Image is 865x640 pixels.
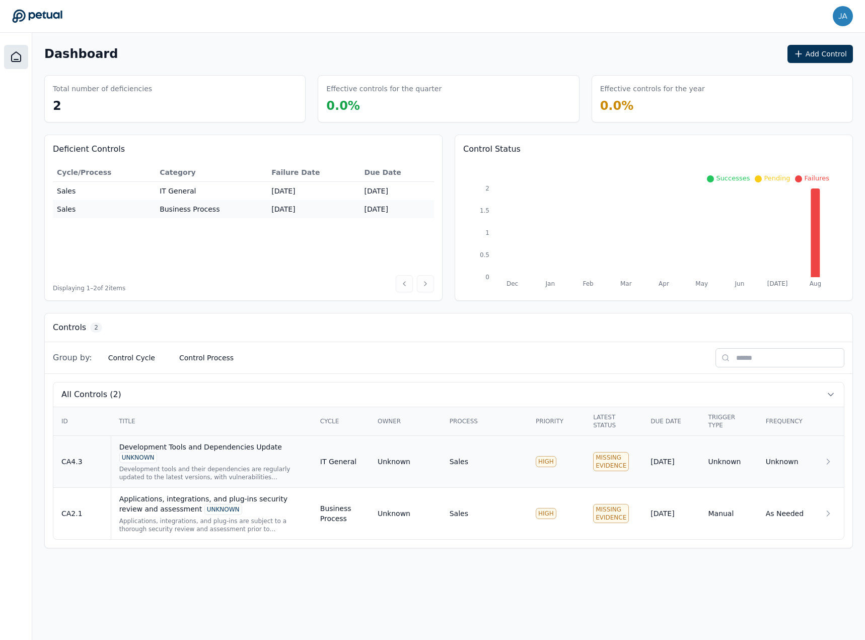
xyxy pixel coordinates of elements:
[312,488,370,540] td: Business Process
[659,280,669,287] tspan: Apr
[61,417,103,425] div: ID
[119,465,304,481] div: Development tools and their dependencies are regularly updated to the latest versions, with vulne...
[450,508,468,519] div: Sales
[61,389,121,401] span: All Controls (2)
[764,174,790,182] span: Pending
[119,417,304,425] div: Title
[312,436,370,488] td: IT General
[61,457,103,467] div: CA4.3
[53,382,844,407] button: All Controls (2)
[61,508,103,519] div: CA2.1
[480,251,489,259] tspan: 0.5
[536,417,577,425] div: Priority
[53,143,434,155] h3: Deficient Controls
[536,456,556,467] div: HIGH
[480,207,489,214] tspan: 1.5
[695,280,708,287] tspan: May
[450,457,468,467] div: Sales
[463,143,844,155] h3: Control Status
[53,84,152,94] h3: Total number of deficiencies
[833,6,853,26] img: jaysen.wibowo@workday.com
[417,275,434,292] button: Next
[485,185,489,192] tspan: 2
[156,200,267,218] td: Business Process
[708,413,749,429] div: Trigger Type
[53,99,61,113] span: 2
[361,182,434,201] td: [DATE]
[90,323,102,333] span: 2
[53,200,156,218] td: Sales
[53,284,125,292] span: Displaying 1– 2 of 2 items
[326,99,360,113] span: 0.0 %
[450,417,520,425] div: Process
[651,457,692,467] div: [DATE]
[485,274,489,281] tspan: 0
[485,229,489,236] tspan: 1
[758,436,815,488] td: Unknown
[100,349,163,367] button: Control Cycle
[593,504,629,523] div: Missing Evidence
[620,280,632,287] tspan: Mar
[378,417,434,425] div: Owner
[804,174,829,182] span: Failures
[767,280,788,287] tspan: [DATE]
[326,84,442,94] h3: Effective controls for the quarter
[119,494,304,515] div: Applications, integrations, and plug-ins security review and assessment
[787,45,853,63] button: Add Control
[545,280,555,287] tspan: Jan
[378,457,410,467] div: Unknown
[361,200,434,218] td: [DATE]
[53,182,156,201] td: Sales
[593,452,629,471] div: Missing Evidence
[267,163,360,182] th: Failure Date
[700,436,757,488] td: Unknown
[119,442,304,463] div: Development Tools and Dependencies Update
[593,413,634,429] div: Latest Status
[53,352,92,364] span: Group by:
[53,322,86,334] h3: Controls
[156,163,267,182] th: Category
[119,452,157,463] div: UNKNOWN
[810,280,821,287] tspan: Aug
[4,45,28,69] a: Dashboard
[396,275,413,292] button: Previous
[507,280,518,287] tspan: Dec
[766,417,807,425] div: Frequency
[583,280,593,287] tspan: Feb
[651,508,692,519] div: [DATE]
[12,9,62,23] a: Go to Dashboard
[600,99,634,113] span: 0.0 %
[171,349,242,367] button: Control Process
[536,508,556,519] div: HIGH
[320,417,362,425] div: Cycle
[700,488,757,540] td: Manual
[204,504,242,515] div: UNKNOWN
[716,174,750,182] span: Successes
[758,488,815,540] td: As Needed
[735,280,745,287] tspan: Jun
[267,200,360,218] td: [DATE]
[378,508,410,519] div: Unknown
[600,84,705,94] h3: Effective controls for the year
[361,163,434,182] th: Due Date
[156,182,267,201] td: IT General
[44,46,118,62] h1: Dashboard
[267,182,360,201] td: [DATE]
[119,517,304,533] div: Applications, integrations, and plug-ins are subject to a thorough security review and assessment...
[651,417,692,425] div: Due Date
[53,163,156,182] th: Cycle/Process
